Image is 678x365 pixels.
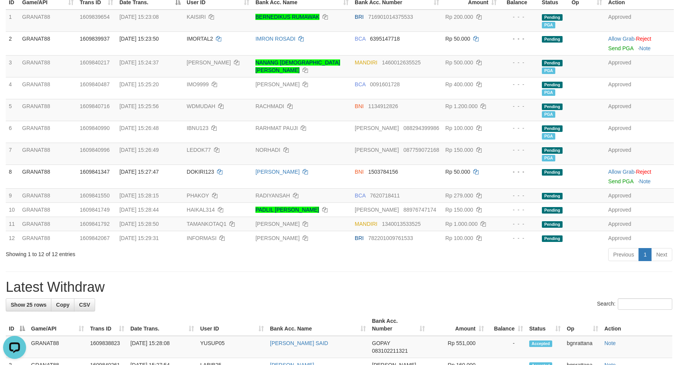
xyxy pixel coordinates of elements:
[503,124,535,132] div: - - -
[605,31,674,55] td: ·
[119,14,158,20] span: [DATE] 15:23:08
[80,125,110,131] span: 1609840990
[503,168,535,176] div: - - -
[542,111,555,118] span: Marked by bgnzaza
[19,31,77,55] td: GRANAT88
[255,125,298,131] a: RARHMAT PAUJI
[368,235,413,241] span: Copy 782201009761533 to clipboard
[605,143,674,164] td: Approved
[445,125,473,131] span: Rp 100.000
[80,169,110,175] span: 1609841347
[355,81,365,87] span: BCA
[605,77,674,99] td: Approved
[6,77,19,99] td: 4
[6,31,19,55] td: 2
[19,121,77,143] td: GRANAT88
[127,314,197,336] th: Date Trans.: activate to sort column ascending
[445,14,473,20] span: Rp 200.000
[542,36,563,43] span: Pending
[382,59,421,66] span: Copy 1460012635525 to clipboard
[542,104,563,110] span: Pending
[119,81,158,87] span: [DATE] 15:25:20
[355,14,364,20] span: BRI
[187,14,206,20] span: KAISIRI
[255,14,319,20] a: BERNEDIKUS RUMAWAK
[255,147,280,153] a: NORHADI
[19,10,77,32] td: GRANAT88
[403,147,439,153] span: Copy 087759072168 to clipboard
[542,22,555,28] span: Marked by bgnzaza
[6,231,19,245] td: 12
[6,202,19,217] td: 10
[6,121,19,143] td: 6
[255,169,300,175] a: [PERSON_NAME]
[368,169,398,175] span: Copy 1503784156 to clipboard
[542,89,555,96] span: Marked by bgnzaza
[445,81,473,87] span: Rp 400.000
[487,314,526,336] th: Balance: activate to sort column ascending
[127,336,197,358] td: [DATE] 15:28:08
[255,59,340,73] a: NANANG [DEMOGRAPHIC_DATA][PERSON_NAME]
[19,164,77,188] td: GRANAT88
[19,77,77,99] td: GRANAT88
[80,59,110,66] span: 1609840217
[604,340,616,346] a: Note
[445,147,473,153] span: Rp 150.000
[270,340,328,346] a: [PERSON_NAME] SAID
[542,125,563,132] span: Pending
[608,36,634,42] a: Allow Grab
[119,169,158,175] span: [DATE] 15:27:47
[605,55,674,77] td: Approved
[19,217,77,231] td: GRANAT88
[564,314,601,336] th: Op: activate to sort column ascending
[355,192,365,199] span: BCA
[605,121,674,143] td: Approved
[542,193,563,199] span: Pending
[542,14,563,21] span: Pending
[80,221,110,227] span: 1609841792
[503,35,535,43] div: - - -
[187,103,216,109] span: WDMUDAH
[6,164,19,188] td: 8
[370,36,400,42] span: Copy 6395147718 to clipboard
[445,192,473,199] span: Rp 279.000
[51,298,74,311] a: Copy
[542,147,563,154] span: Pending
[197,336,267,358] td: YUSUP05
[503,220,535,228] div: - - -
[6,280,672,295] h1: Latest Withdraw
[542,235,563,242] span: Pending
[542,169,563,176] span: Pending
[355,59,377,66] span: MANDIRI
[445,221,477,227] span: Rp 1.000.000
[119,207,158,213] span: [DATE] 15:28:44
[445,235,473,241] span: Rp 100.000
[255,207,319,213] a: PADLIL [PERSON_NAME]
[80,14,110,20] span: 1609839654
[608,36,636,42] span: ·
[608,248,639,261] a: Previous
[370,81,400,87] span: Copy 0091601728 to clipboard
[529,340,552,347] span: Accepted
[503,146,535,154] div: - - -
[255,221,300,227] a: [PERSON_NAME]
[503,59,535,66] div: - - -
[56,302,69,308] span: Copy
[74,298,95,311] a: CSV
[187,221,227,227] span: TAMANKOTAQ1
[605,164,674,188] td: ·
[187,235,217,241] span: INFORMASI
[119,235,158,241] span: [DATE] 15:29:31
[542,67,555,74] span: Marked by bgnzaza
[28,336,87,358] td: GRANAT88
[19,231,77,245] td: GRANAT88
[267,314,369,336] th: Bank Acc. Name: activate to sort column ascending
[608,169,636,175] span: ·
[370,192,400,199] span: Copy 7620718411 to clipboard
[355,103,364,109] span: BNI
[119,125,158,131] span: [DATE] 15:26:48
[6,217,19,231] td: 11
[6,247,277,258] div: Showing 1 to 12 of 12 entries
[503,234,535,242] div: - - -
[80,36,110,42] span: 1609839937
